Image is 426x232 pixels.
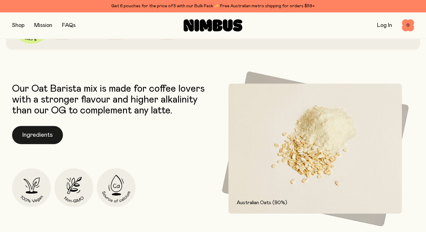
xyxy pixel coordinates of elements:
[402,19,414,31] button: 0
[12,83,210,116] p: Our Oat Barista mix is made for coffee lovers with a stronger flavour and higher alkalinity than ...
[12,2,414,10] div: Get 6 pouches for the price of 5 with our Bulk Pack ✨ Free Australian metro shipping for orders $59+
[34,23,52,28] a: Mission
[228,83,402,214] img: Raw oats and oats in powdered form
[237,199,394,206] p: Australian Oats (90%)
[62,23,76,28] a: FAQs
[377,23,392,28] a: Log In
[12,126,63,144] button: Ingredients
